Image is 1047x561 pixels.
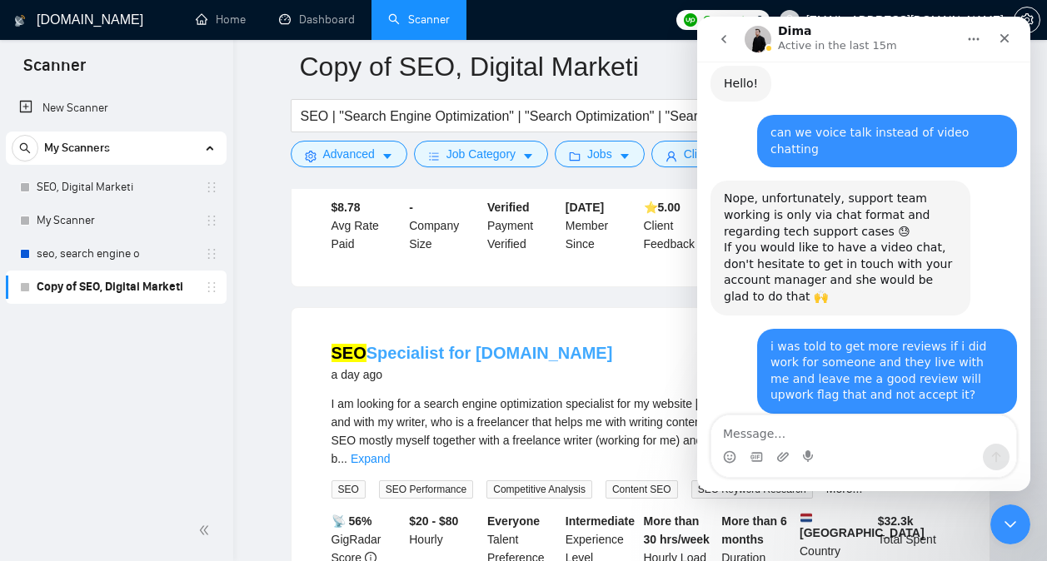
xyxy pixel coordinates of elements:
div: a day ago [332,365,613,385]
a: homeHome [196,12,246,27]
button: userClientcaret-down [651,141,746,167]
b: ⭐️ 5.00 [644,201,681,214]
b: Verified [487,201,530,214]
button: search [12,135,38,161]
a: seo, search engine o [37,237,195,271]
input: Scanner name... [300,46,956,87]
span: 0 [756,11,763,29]
span: Advanced [323,145,375,163]
b: [GEOGRAPHIC_DATA] [800,512,925,539]
b: More than 30 hrs/week [644,514,710,546]
input: Search Freelance Jobs... [301,106,745,127]
b: Everyone [487,514,540,528]
span: My Scanners [44,132,110,165]
iframe: Intercom live chat [697,17,1030,491]
a: New Scanner [19,92,213,125]
span: caret-down [522,150,534,162]
b: More than 6 months [721,514,787,546]
span: holder [205,280,218,294]
span: Jobs [587,145,612,163]
span: search [12,142,37,154]
b: Intermediate [566,514,635,528]
button: barsJob Categorycaret-down [414,141,548,167]
span: setting [305,150,317,162]
div: Client Feedback [641,198,719,253]
span: holder [205,181,218,194]
span: bars [428,150,440,162]
span: ... [337,452,347,465]
li: My Scanners [6,132,227,304]
a: SEOSpecialist for [DOMAIN_NAME] [332,344,613,362]
div: Payment Verified [484,198,562,253]
span: holder [205,247,218,261]
img: logo [14,7,26,34]
span: SEO Keyword Research [691,480,813,499]
span: folder [569,150,581,162]
span: Connects: [703,11,753,29]
button: settingAdvancedcaret-down [291,141,407,167]
span: I am looking for a search engine optimization specialist for my website [DOMAIN_NAME] . You will ... [332,397,950,465]
span: Client [684,145,714,163]
span: Job Category [446,145,516,163]
div: Company Size [406,198,484,253]
b: $20 - $80 [409,514,458,528]
div: I am looking for a search engine optimization specialist for my website Chatimize.com . You will ... [332,395,950,468]
span: Scanner [10,53,99,88]
span: holder [205,214,218,227]
img: upwork-logo.png [684,13,697,27]
a: My Scanner [37,204,195,237]
b: $ 32.3k [878,514,914,528]
iframe: Intercom live chat [990,504,1030,544]
b: - [409,201,413,214]
mark: SEO [332,344,366,362]
div: Avg Rate Paid [328,198,406,253]
span: caret-down [381,150,393,162]
span: Competitive Analysis [486,480,592,499]
span: user [666,150,677,162]
a: setting [1014,13,1040,27]
span: setting [1015,13,1040,27]
a: dashboardDashboard [279,12,355,27]
span: user [784,14,795,26]
span: double-left [198,522,215,539]
b: [DATE] [566,201,604,214]
a: SEO, Digital Marketi [37,171,195,204]
button: setting [1014,7,1040,33]
span: Content SEO [606,480,678,499]
b: $8.78 [332,201,361,214]
span: SEO Performance [379,480,473,499]
a: Expand [351,452,390,465]
button: folderJobscaret-down [555,141,645,167]
li: New Scanner [6,92,227,125]
a: Copy of SEO, Digital Marketi [37,271,195,304]
div: Member Since [562,198,641,253]
img: 🇳🇱 [800,512,812,524]
a: searchScanner [388,12,450,27]
b: 📡 56% [332,514,372,528]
